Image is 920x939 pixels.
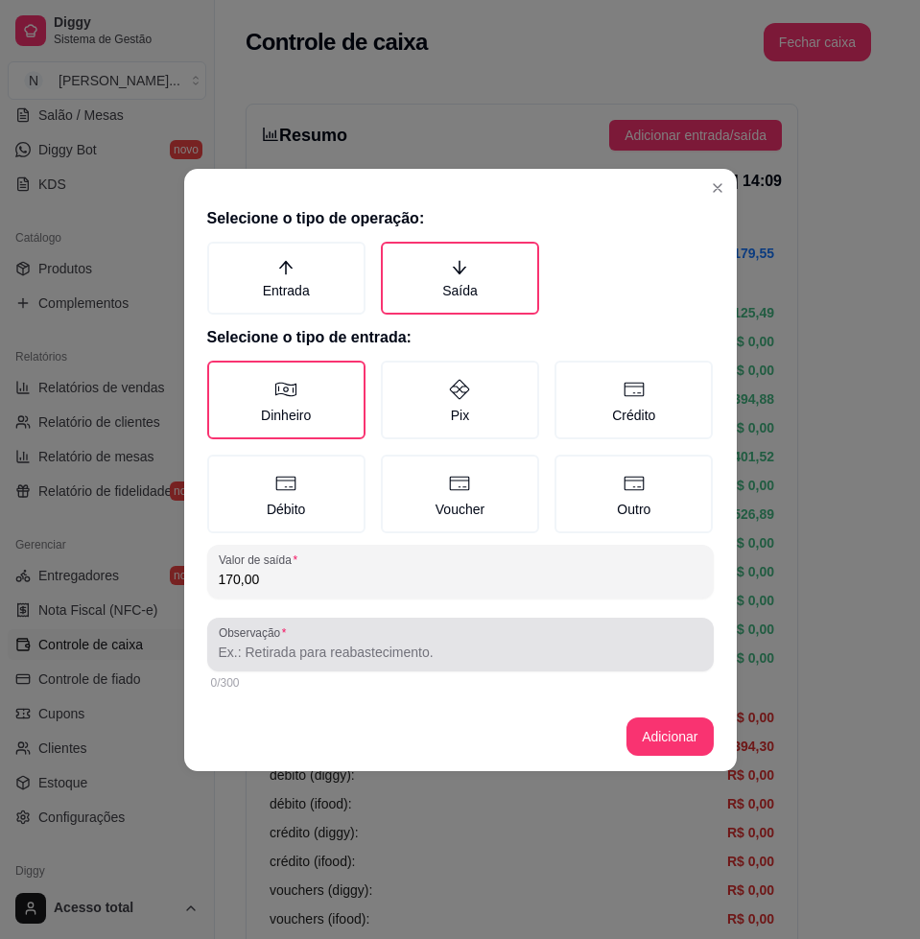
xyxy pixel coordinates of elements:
label: Débito [207,455,366,533]
h2: Selecione o tipo de operação: [207,207,714,230]
label: Crédito [554,361,713,439]
h2: Selecione o tipo de entrada: [207,326,714,349]
label: Outro [554,455,713,533]
input: Valor de saída [219,570,702,589]
label: Entrada [207,242,366,315]
span: arrow-up [277,259,295,276]
label: Pix [381,361,539,439]
div: 0/300 [211,675,710,691]
button: Close [702,173,733,203]
button: Adicionar [626,717,713,756]
label: Dinheiro [207,361,366,439]
label: Observação [219,624,293,641]
label: Voucher [381,455,539,533]
label: Saída [381,242,539,315]
input: Observação [219,643,702,662]
span: arrow-down [451,259,468,276]
label: Valor de saída [219,552,304,568]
